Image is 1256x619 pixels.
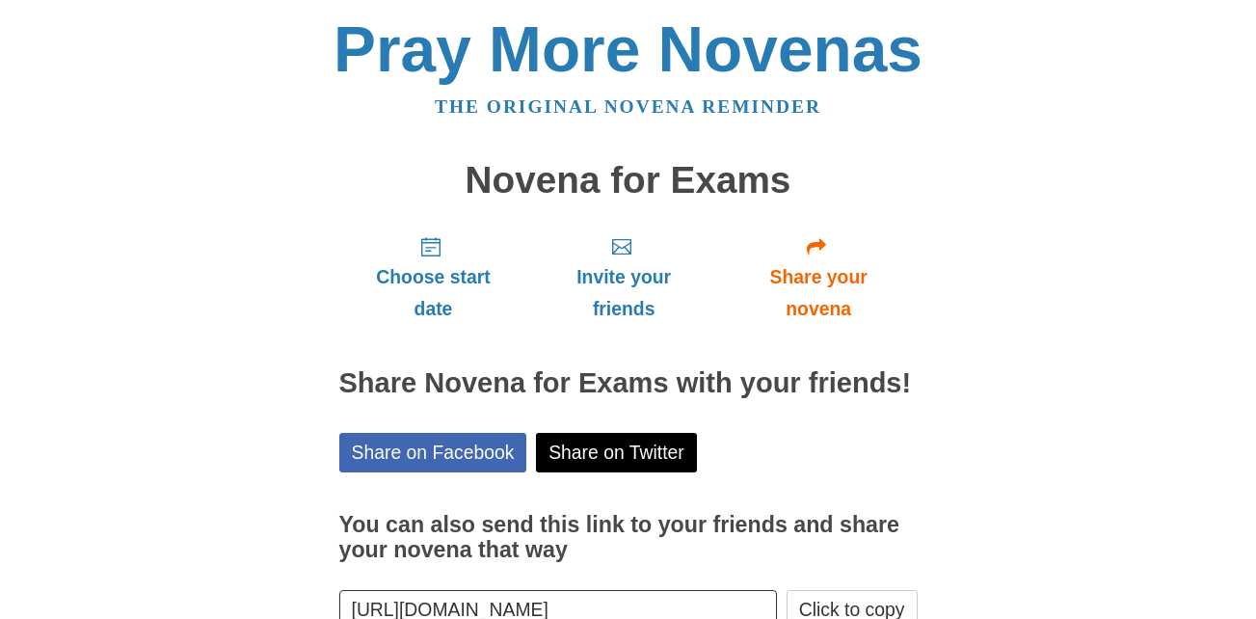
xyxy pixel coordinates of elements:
h1: Novena for Exams [339,160,918,202]
h2: Share Novena for Exams with your friends! [339,368,918,399]
a: Pray More Novenas [334,13,922,85]
h3: You can also send this link to your friends and share your novena that way [339,513,918,562]
a: Share on Twitter [536,433,697,472]
span: Share your novena [739,261,898,325]
a: Share your novena [720,220,918,335]
a: Share on Facebook [339,433,527,472]
span: Invite your friends [547,261,700,325]
a: Invite your friends [527,220,719,335]
a: Choose start date [339,220,528,335]
a: The original novena reminder [435,96,821,117]
span: Choose start date [359,261,509,325]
